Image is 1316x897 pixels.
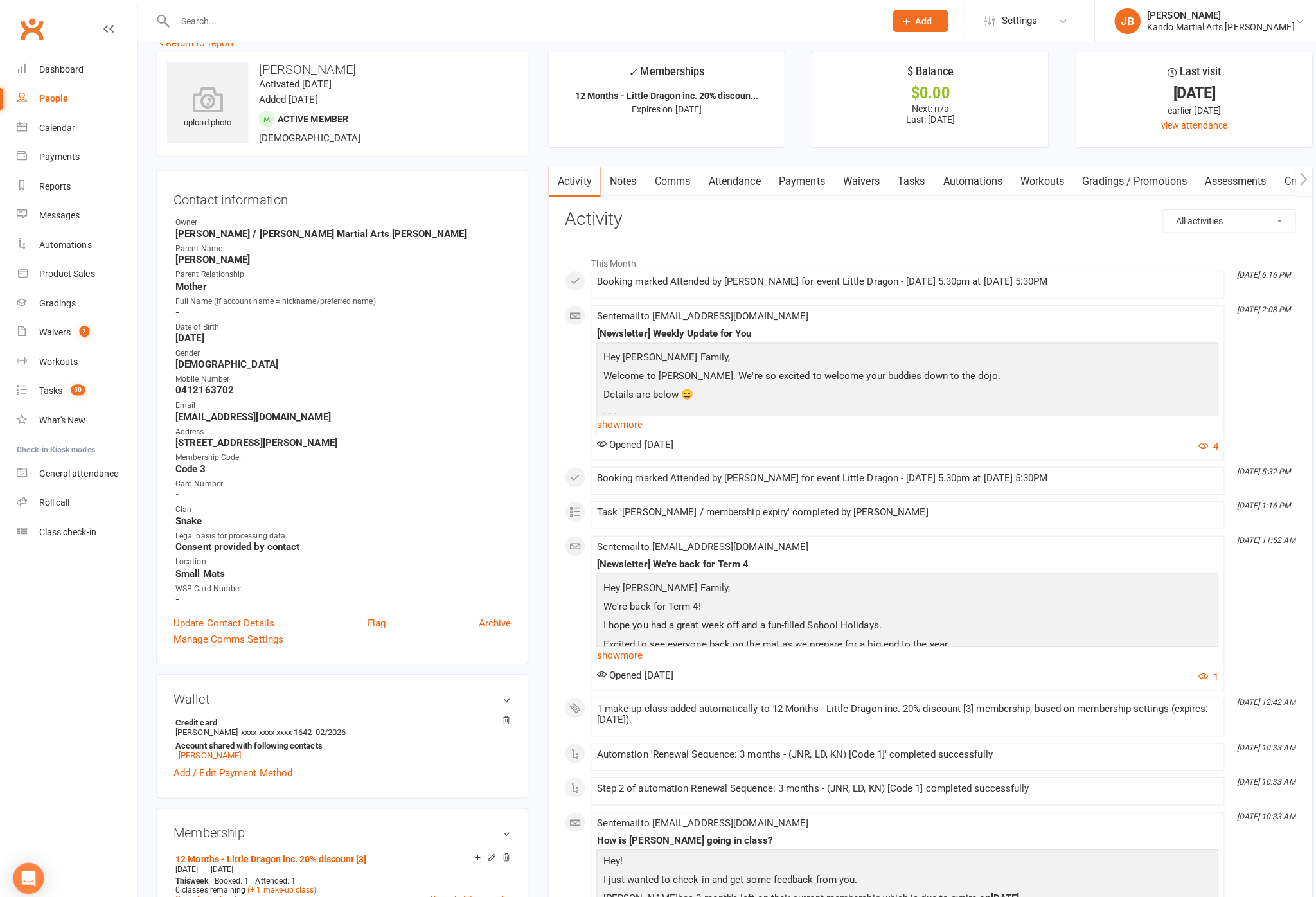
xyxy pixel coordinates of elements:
div: Mobile Number [173,369,505,382]
div: Calendar [39,121,75,132]
p: Hey [PERSON_NAME] Family, [593,346,1202,364]
strong: [DATE] [173,329,505,341]
div: Location [173,550,505,562]
div: Reports [39,179,70,190]
span: Add [905,16,921,26]
a: Calendar [17,112,136,141]
b: [DATE] [979,883,1008,894]
a: Activity [542,165,594,195]
a: Product Sales [17,257,136,286]
a: Workouts [17,344,136,373]
strong: Credit card [173,710,499,720]
i: [DATE] 6:16 PM [1223,268,1276,277]
strong: - [173,587,505,599]
a: 12 Months - Little Dragon inc. 20% discount [3] [173,844,362,855]
i: [DATE] 2:08 PM [1223,302,1276,311]
time: Added [DATE] [256,93,314,105]
strong: Account shared with following contacts [173,733,499,742]
span: xxxx xxxx xxxx 1642 [238,720,308,729]
div: Messages [39,208,79,218]
div: Step 2 of automation Renewal Sequence: 3 months - (JNR, LD, KN) [Code 1] completed successfully [590,775,1205,786]
a: Attendance [691,165,761,195]
div: Dashboard [39,64,83,74]
span: 2 [78,323,89,333]
h3: [PERSON_NAME] [165,62,511,76]
span: 50 [70,380,84,391]
div: 1 make-up class added automatically to 12 Months - Little Dragon inc. 20% discount [3] membership... [590,696,1205,718]
strong: - [173,303,505,315]
div: JB [1102,8,1128,34]
span: This [173,867,188,876]
div: Roll call [39,492,69,502]
div: Booking marked Attended by [PERSON_NAME] for event Little Dragon - [DATE] 5.30pm at [DATE] 5:30PM [590,274,1205,285]
div: How is [PERSON_NAME] going in class? [590,826,1205,837]
a: Upgrade / Downgrade [425,885,502,894]
div: Automations [39,237,91,247]
strong: 12 Months - Little Dragon inc. 20% discoun... [569,90,750,100]
a: (+ 1 make-up class) [245,876,313,885]
a: Notes [594,165,638,195]
div: Task '[PERSON_NAME] / membership expiry' completed by [PERSON_NAME] [590,502,1205,513]
div: Email [173,395,505,407]
strong: [PERSON_NAME] / [PERSON_NAME] Martial Arts [PERSON_NAME] [173,226,505,237]
div: Gender [173,344,505,356]
div: Address [173,422,505,434]
strong: Mother [173,278,505,289]
div: Open Intercom Messenger [13,853,44,884]
a: Flag [363,609,381,625]
div: [PERSON_NAME] [1134,10,1280,21]
h3: Contact information [172,186,505,205]
a: Payments [761,165,824,195]
a: Comms [638,165,691,195]
div: Class check-in [39,521,95,531]
span: Active member [274,112,344,123]
span: Booked: 1 [212,867,246,876]
span: Sent email to [EMAIL_ADDRESS][DOMAIN_NAME] [590,307,799,319]
div: Card Number [173,473,505,485]
span: 0 classes remaining [173,876,243,885]
a: show more [590,639,1205,657]
strong: [PERSON_NAME] [173,251,505,263]
h3: Activity [558,208,1281,227]
button: 1 [1185,662,1205,678]
div: Legal basis for processing data [173,524,505,537]
a: Waivers [824,165,878,195]
span: Opened [DATE] [590,662,666,674]
div: Membership Code: [173,447,505,459]
p: We're back for Term 4! [593,592,1202,611]
i: [DATE] 12:42 AM [1223,690,1281,699]
a: Payments [17,141,136,170]
a: Return to report [154,37,231,49]
h3: Membership [172,817,505,831]
div: Last visit [1154,63,1207,86]
i: [DATE] 10:33 AM [1223,769,1281,778]
a: Waivers 2 [17,315,136,344]
div: WSP Card Number [173,576,505,589]
a: General attendance kiosk mode [17,454,136,483]
div: Parent Name [173,240,505,253]
div: Full Name (If account name = nickname/preferred name) [173,292,505,305]
a: Automations [17,228,136,257]
a: People [17,84,136,112]
strong: [STREET_ADDRESS][PERSON_NAME] [173,432,505,444]
strong: - [173,484,505,495]
strong: [EMAIL_ADDRESS][DOMAIN_NAME] [173,407,505,418]
a: Manage Comms Settings [172,625,280,640]
a: Dashboard [17,55,136,84]
a: show more [590,411,1205,429]
p: I just wanted to check in and get some feedback from you. [593,862,1202,881]
h3: Wallet [172,684,505,698]
i: [DATE] 10:33 AM [1223,803,1281,812]
div: Owner [173,215,505,227]
span: 02/2026 [312,720,342,729]
span: Expires on [DATE] [625,103,694,114]
a: Reports [17,170,136,199]
div: Date of Birth [173,318,505,330]
a: [PERSON_NAME] [177,742,238,752]
strong: Consent provided by contact [173,535,505,547]
i: [DATE] 11:52 AM [1223,530,1281,539]
div: What's New [39,411,85,421]
div: Parent Relationship [173,266,505,278]
a: Clubworx [15,13,48,45]
span: Settings [990,6,1026,35]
